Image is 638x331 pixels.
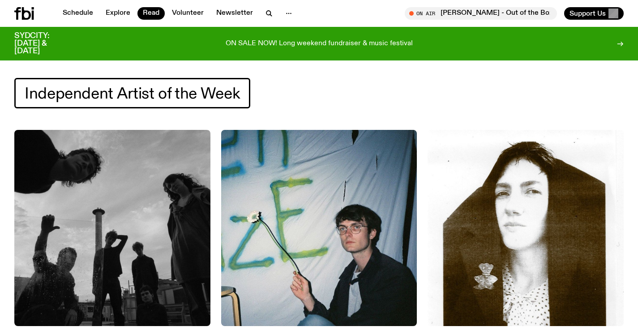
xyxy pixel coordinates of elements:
[569,9,606,17] span: Support Us
[100,7,136,20] a: Explore
[137,7,165,20] a: Read
[405,7,557,20] button: On Air[PERSON_NAME] - Out of the Box
[57,7,98,20] a: Schedule
[14,32,72,55] h3: SYDCITY: [DATE] & [DATE]
[167,7,209,20] a: Volunteer
[221,130,417,326] img: Other Joe sits to the right of frame, eyes acast, holding a flower with a long stem. He is sittin...
[211,7,258,20] a: Newsletter
[428,130,624,326] img: A slightly sepia tinged, black and white portrait of Solo Career. She is looking at the camera wi...
[564,7,624,20] button: Support Us
[25,85,240,102] span: Independent Artist of the Week
[226,40,413,48] p: ON SALE NOW! Long weekend fundraiser & music festival
[14,130,210,326] img: A black and white image of the six members of Shock Corridor, cast slightly in shadow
